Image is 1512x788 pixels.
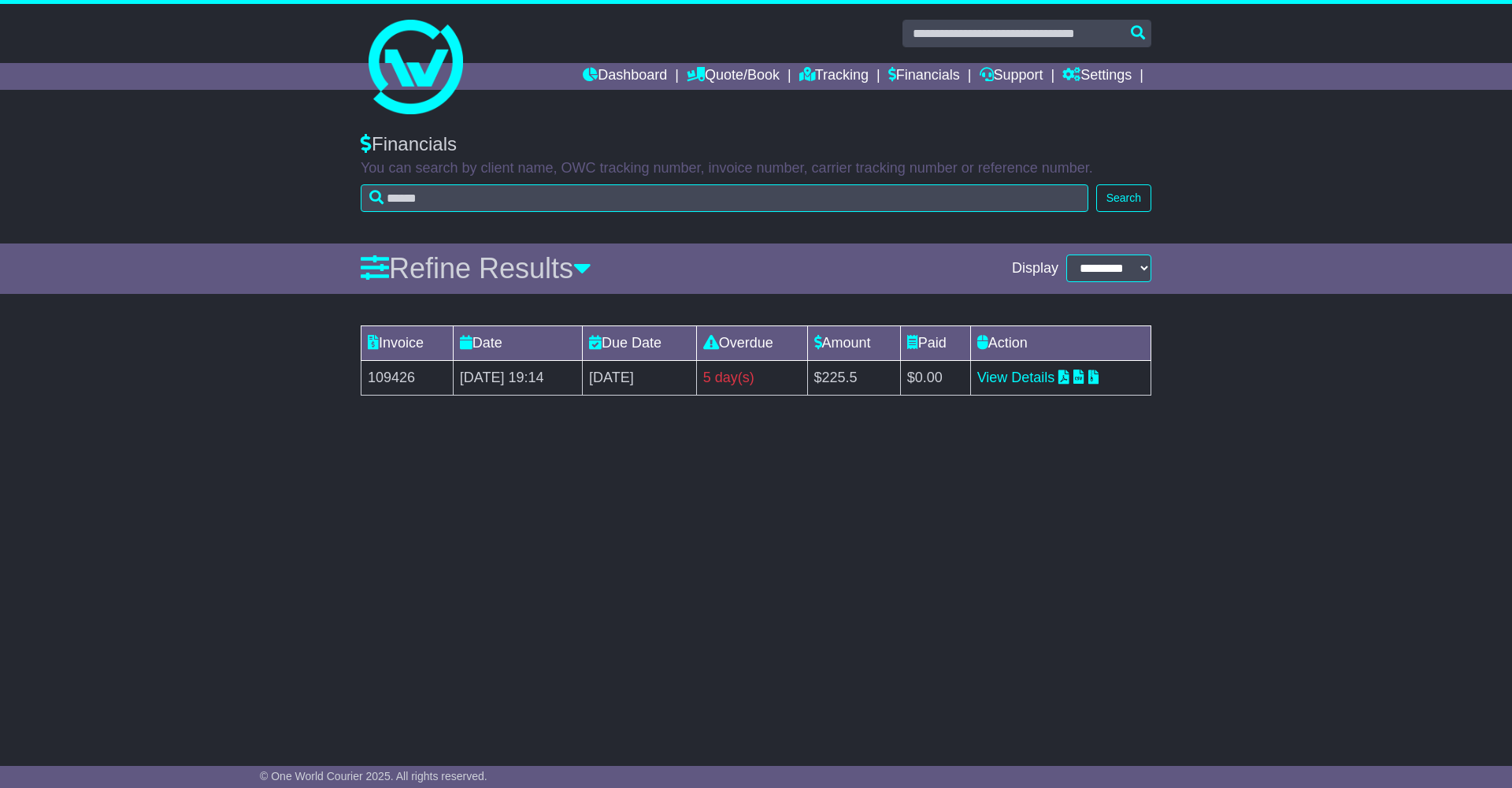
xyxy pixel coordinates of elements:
p: You can search by client name, OWC tracking number, invoice number, carrier tracking number or re... [361,160,1151,177]
button: Search [1096,184,1151,212]
td: $225.5 [807,360,900,395]
td: 109426 [361,360,454,395]
a: Quote/Book [687,63,780,90]
a: View Details [977,370,1055,385]
td: Invoice [361,325,454,360]
div: 5 day(s) [703,367,801,388]
div: Financials [361,133,1151,156]
a: Dashboard [583,63,667,90]
td: [DATE] 19:14 [453,360,582,395]
span: © One World Courier 2025. All rights reserved. [260,770,487,782]
td: Amount [807,325,900,360]
td: Date [453,325,582,360]
td: $0.00 [900,360,970,395]
td: Overdue [696,325,807,360]
a: Settings [1062,63,1132,90]
a: Support [980,63,1043,90]
td: [DATE] [583,360,697,395]
td: Due Date [583,325,697,360]
a: Tracking [799,63,869,90]
span: Display [1012,260,1058,277]
a: Financials [888,63,960,90]
td: Action [970,325,1151,360]
td: Paid [900,325,970,360]
a: Refine Results [361,252,591,284]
